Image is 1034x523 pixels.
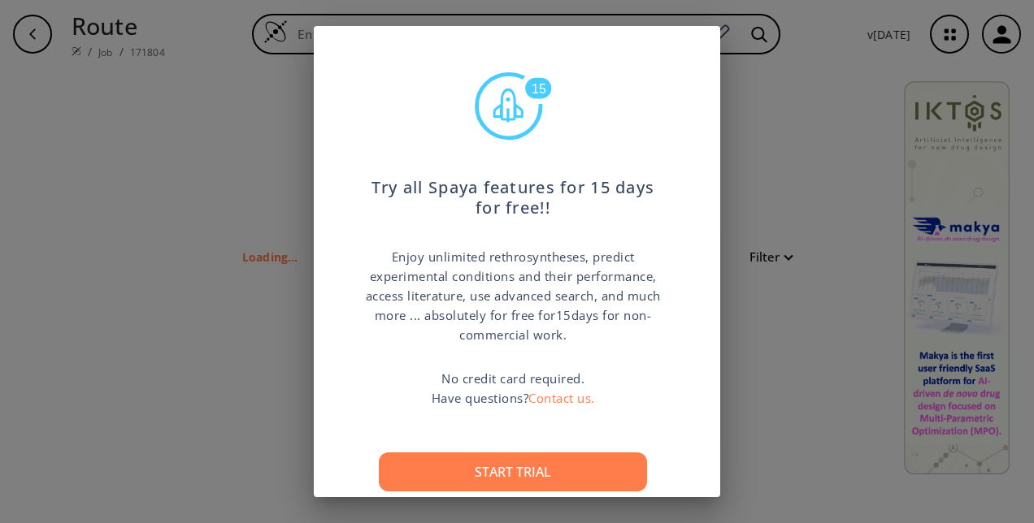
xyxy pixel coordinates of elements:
[432,369,595,408] p: No credit card required. Have questions?
[363,162,663,218] p: Try all Spaya features for 15 days for free!!
[532,82,546,96] text: 15
[379,452,647,491] button: Start trial
[363,247,663,344] p: Enjoy unlimited rethrosyntheses, predict experimental conditions and their performance, access li...
[528,390,595,406] a: Contact us.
